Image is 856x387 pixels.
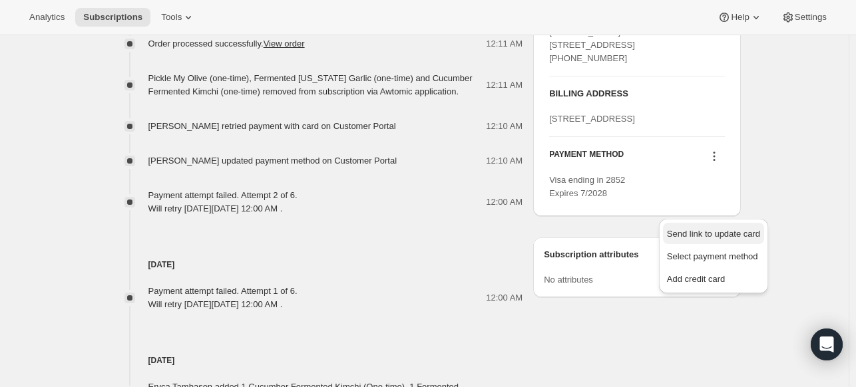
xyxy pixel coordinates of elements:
span: Visa ending in 2852 Expires 7/2028 [549,175,625,198]
span: 12:11 AM [486,37,523,51]
span: Add credit card [667,274,725,284]
h3: PAYMENT METHOD [549,149,624,167]
h4: [DATE] [108,258,523,271]
span: Select payment method [667,251,758,261]
span: 12:00 AM [486,195,523,209]
button: Settings [773,8,835,27]
span: 12:10 AM [486,120,523,133]
span: 12:10 AM [486,154,523,168]
span: 12:00 AM [486,291,523,305]
button: Add credit card [663,268,764,289]
button: Tools [153,8,203,27]
button: Help [710,8,770,27]
span: Help [731,12,749,23]
span: Settings [795,12,827,23]
span: Send link to update card [667,229,760,239]
span: No attributes [544,275,593,285]
span: Subscriptions [83,12,142,23]
h4: [DATE] [108,354,523,367]
span: Analytics [29,12,65,23]
a: View order [264,39,305,49]
span: [STREET_ADDRESS] [549,114,635,124]
div: Open Intercom Messenger [811,328,843,360]
span: Order processed successfully. [148,39,305,49]
span: Pickle My Olive (one-time), Fermented [US_STATE] Garlic (one-time) and Cucumber Fermented Kimchi ... [148,73,473,96]
span: 12:11 AM [486,78,523,92]
span: Tools [161,12,182,23]
button: Subscriptions [75,8,150,27]
button: Select payment method [663,245,764,267]
button: Analytics [21,8,73,27]
h3: BILLING ADDRESS [549,87,724,100]
h3: Subscription attributes [544,248,699,267]
div: Payment attempt failed. Attempt 2 of 6. Will retry [DATE][DATE] 12:00 AM . [148,189,298,215]
div: Payment attempt failed. Attempt 1 of 6. Will retry [DATE][DATE] 12:00 AM . [148,285,298,311]
button: Send link to update card [663,223,764,244]
span: [PERSON_NAME] [STREET_ADDRESS] [PHONE_NUMBER] [549,27,635,63]
span: [PERSON_NAME] retried payment with card on Customer Portal [148,121,396,131]
span: [PERSON_NAME] updated payment method on Customer Portal [148,156,397,166]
